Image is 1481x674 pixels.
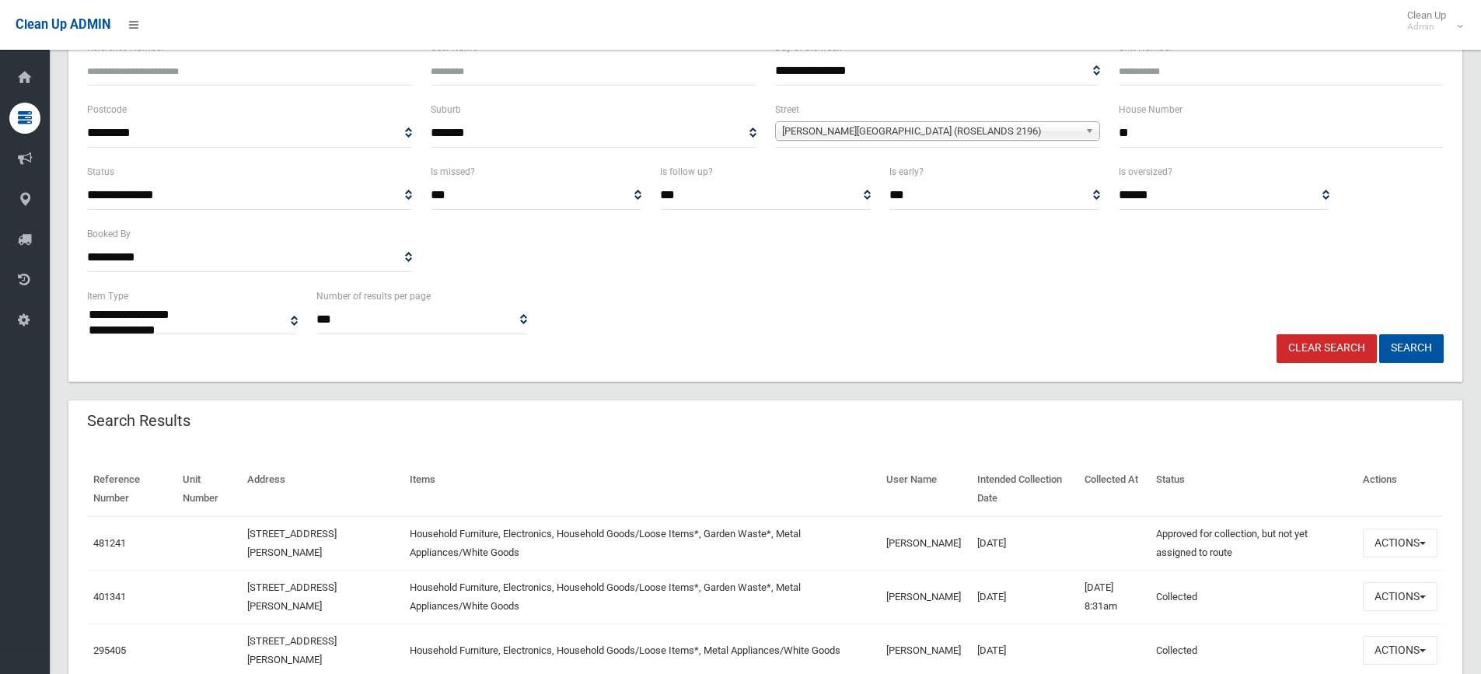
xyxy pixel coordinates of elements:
a: [STREET_ADDRESS][PERSON_NAME] [247,528,337,558]
th: Intended Collection Date [971,463,1078,516]
td: [DATE] [971,516,1078,571]
th: Status [1150,463,1357,516]
a: [STREET_ADDRESS][PERSON_NAME] [247,635,337,665]
th: Collected At [1078,463,1150,516]
label: Is oversized? [1119,163,1172,180]
label: Item Type [87,288,128,305]
a: 401341 [93,591,126,602]
span: Clean Up ADMIN [16,17,110,32]
a: 481241 [93,537,126,549]
label: Is early? [889,163,924,180]
label: Is follow up? [660,163,713,180]
th: Unit Number [176,463,241,516]
small: Admin [1407,21,1446,33]
label: Suburb [431,101,461,118]
td: Household Furniture, Electronics, Household Goods/Loose Items*, Garden Waste*, Metal Appliances/W... [403,516,880,571]
th: Reference Number [87,463,176,516]
label: House Number [1119,101,1182,118]
label: Status [87,163,114,180]
label: Is missed? [431,163,475,180]
td: Approved for collection, but not yet assigned to route [1150,516,1357,571]
td: Household Furniture, Electronics, Household Goods/Loose Items*, Garden Waste*, Metal Appliances/W... [403,570,880,623]
label: Street [775,101,799,118]
td: [DATE] [971,570,1078,623]
button: Actions [1363,636,1437,665]
span: [PERSON_NAME][GEOGRAPHIC_DATA] (ROSELANDS 2196) [782,122,1079,141]
th: Items [403,463,880,516]
td: [PERSON_NAME] [880,570,971,623]
th: User Name [880,463,971,516]
td: [PERSON_NAME] [880,516,971,571]
button: Search [1379,334,1444,363]
a: Clear Search [1277,334,1377,363]
td: Collected [1150,570,1357,623]
label: Postcode [87,101,127,118]
a: [STREET_ADDRESS][PERSON_NAME] [247,581,337,612]
label: Number of results per page [316,288,431,305]
th: Address [241,463,403,516]
label: Booked By [87,225,131,243]
td: [DATE] 8:31am [1078,570,1150,623]
th: Actions [1357,463,1444,516]
a: 295405 [93,644,126,656]
span: Clean Up [1399,9,1462,33]
button: Actions [1363,529,1437,557]
header: Search Results [68,406,209,436]
button: Actions [1363,582,1437,611]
